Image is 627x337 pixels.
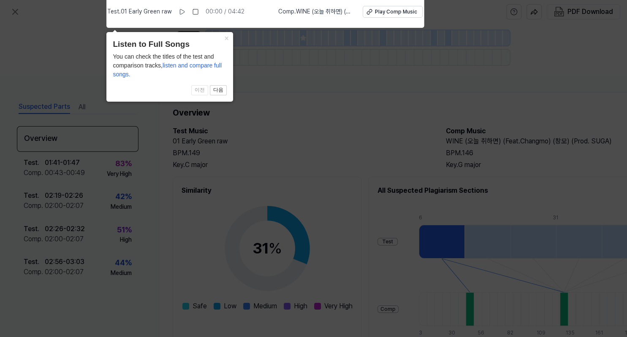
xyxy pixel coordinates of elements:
[206,8,244,16] div: 00:00 / 04:42
[363,6,423,18] button: Play Comp Music
[278,8,353,16] span: Comp . WINE (오늘 취하면) (Feat.Changmo) (창모) (Prod. SUGA)
[107,8,172,16] span: Test . 01 Early Green raw
[375,8,417,16] div: Play Comp Music
[113,62,222,78] span: listen and compare full songs.
[210,85,227,95] button: 다음
[220,32,233,44] button: Close
[113,52,227,79] div: You can check the titles of the test and comparison tracks,
[113,38,227,51] header: Listen to Full Songs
